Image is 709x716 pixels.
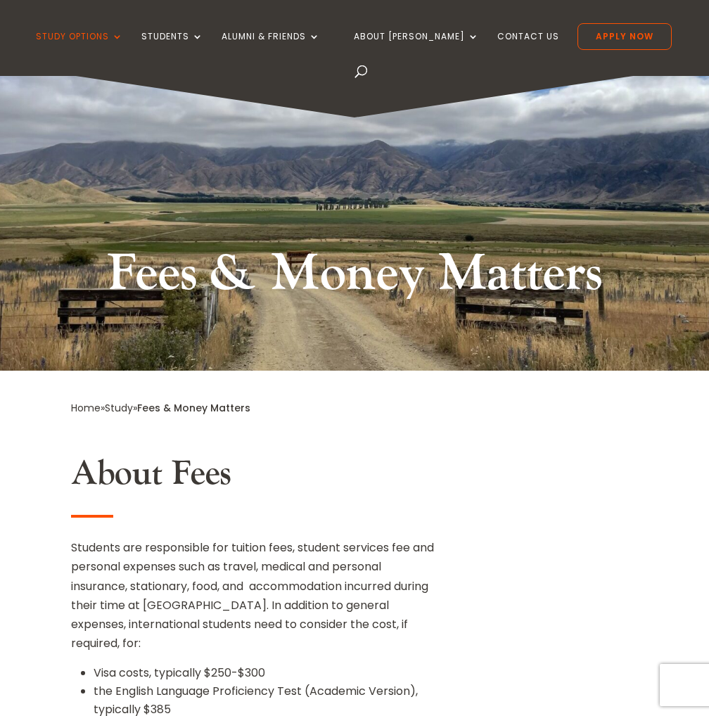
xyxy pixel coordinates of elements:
span: Fees & Money Matters [137,401,250,415]
p: Students are responsible for tuition fees, student services fee and personal expenses such as tra... [71,538,439,664]
a: Apply Now [577,23,672,50]
h1: Fees & Money Matters [91,241,618,314]
a: Alumni & Friends [222,32,320,65]
li: Visa costs, typically $250-$300 [94,664,439,682]
a: About [PERSON_NAME] [354,32,479,65]
a: Study [105,401,133,415]
a: Home [71,401,101,415]
h2: About Fees [71,454,439,501]
a: Study Options [36,32,123,65]
a: Students [141,32,203,65]
a: Contact Us [497,32,559,65]
span: » » [71,401,250,415]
